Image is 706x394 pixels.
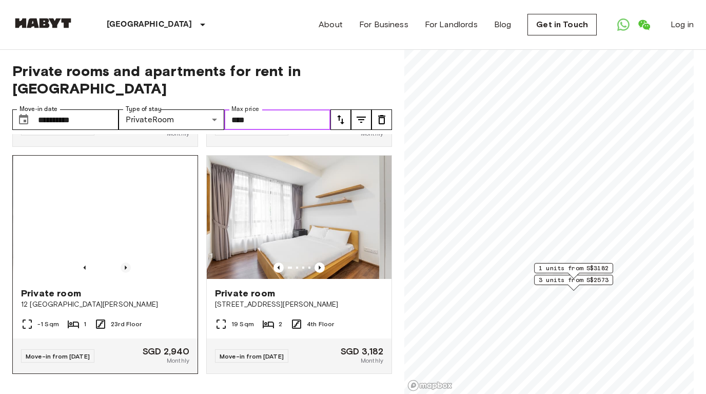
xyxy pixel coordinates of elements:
label: Move-in date [19,105,57,114]
a: Get in Touch [527,14,597,35]
a: For Business [359,18,408,31]
a: Log in [671,18,694,31]
a: For Landlords [425,18,478,31]
button: tune [371,109,392,130]
span: SGD 2,940 [143,347,189,356]
span: 23rd Floor [111,320,142,329]
img: Marketing picture of unit SG-01-103-001-005 [13,156,198,279]
button: tune [351,109,371,130]
button: Previous image [273,262,284,273]
span: 1 units from S$3182 [539,264,609,273]
button: Previous image [315,262,325,273]
a: Blog [494,18,512,31]
span: 2 [279,320,282,329]
img: Marketing picture of unit SG-01-002-005-01 [207,156,391,279]
span: Monthly [167,356,189,365]
span: 4th Floor [307,320,334,329]
span: [STREET_ADDRESS][PERSON_NAME] [215,299,383,310]
a: About [319,18,343,31]
span: 1 [84,320,86,329]
label: Type of stay [126,105,162,114]
div: Map marker [534,275,613,291]
span: Private room [21,287,81,299]
a: Mapbox logo [407,380,453,391]
a: Open WhatsApp [613,14,634,35]
button: Choose date, selected date is 1 Mar 2026 [13,109,34,130]
span: 3 units from S$2573 [539,275,609,285]
p: [GEOGRAPHIC_DATA] [107,18,192,31]
span: Move-in from [DATE] [220,352,284,360]
div: PrivateRoom [119,109,225,130]
button: Previous image [80,262,90,273]
span: Private room [215,287,275,299]
button: Previous image [121,262,131,273]
span: 19 Sqm [231,320,254,329]
span: Private rooms and apartments for rent in [GEOGRAPHIC_DATA] [12,62,392,97]
span: -1 Sqm [37,320,59,329]
button: tune [330,109,351,130]
span: 12 [GEOGRAPHIC_DATA][PERSON_NAME] [21,299,189,310]
span: Move-in from [DATE] [26,352,90,360]
img: Habyt [12,18,74,28]
div: Map marker [534,263,613,279]
a: Open WeChat [634,14,654,35]
span: Monthly [361,356,383,365]
label: Max price [231,105,259,114]
span: SGD 3,182 [341,347,383,356]
a: Previous imagePrevious imagePrivate room12 [GEOGRAPHIC_DATA][PERSON_NAME]-1 Sqm123rd FloorMove-in... [12,155,198,374]
a: Marketing picture of unit SG-01-002-005-01Previous imagePrevious imagePrivate room[STREET_ADDRESS... [206,155,392,374]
